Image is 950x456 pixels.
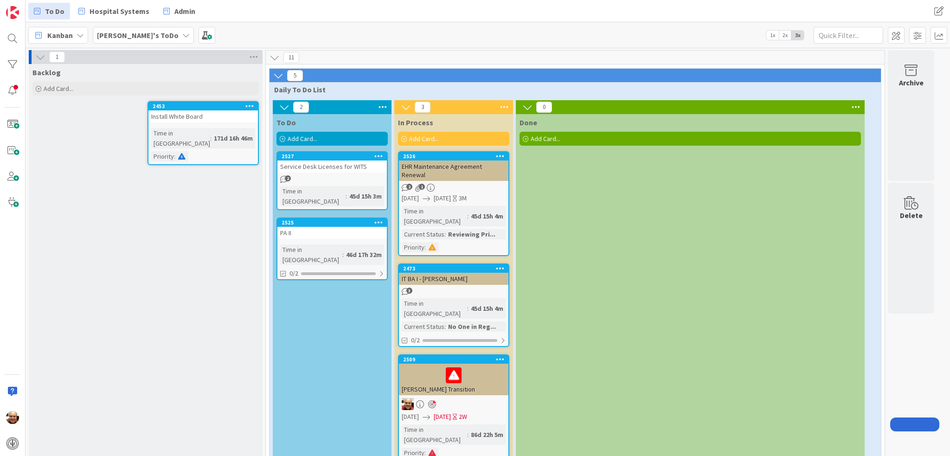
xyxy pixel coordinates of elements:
div: 2509 [403,356,508,363]
span: Daily To Do List [274,85,869,94]
div: 171d 16h 46m [212,133,255,143]
div: Time in [GEOGRAPHIC_DATA] [280,186,346,206]
img: avatar [6,437,19,450]
span: 1x [766,31,779,40]
div: Ed [399,398,508,410]
a: 2527Service Desk Licenses for WITSTime in [GEOGRAPHIC_DATA]:45d 15h 3m [276,151,388,210]
div: 3M [459,193,467,203]
div: Priority [151,151,174,161]
span: Hospital Systems [90,6,149,17]
div: 45d 15h 3m [347,191,384,201]
span: 11 [283,52,299,63]
div: Time in [GEOGRAPHIC_DATA] [402,206,467,226]
span: : [444,321,446,332]
span: : [346,191,347,201]
b: [PERSON_NAME]'s ToDo [97,31,179,40]
div: 2473IT BA I - [PERSON_NAME] [399,264,508,285]
div: 2526EHR Maintenance Agreement Renewal [399,152,508,181]
span: 2x [779,31,791,40]
span: In Process [398,118,433,127]
div: Current Status [402,229,444,239]
div: Priority [402,242,424,252]
span: [DATE] [402,193,419,203]
span: : [467,303,469,314]
div: 2473 [399,264,508,273]
span: 5 [287,70,303,81]
span: Kanban [47,30,73,41]
span: 3 [415,102,430,113]
div: Service Desk Licenses for WITS [277,161,387,173]
div: 2509 [399,355,508,364]
div: Archive [899,77,924,88]
span: 1 [49,51,65,63]
div: PA II [277,227,387,239]
div: [PERSON_NAME] Transition [399,364,508,395]
div: IT BA I - [PERSON_NAME] [399,273,508,285]
span: Add Card... [531,135,560,143]
span: 2 [285,175,291,181]
div: Time in [GEOGRAPHIC_DATA] [280,244,342,265]
a: 2526EHR Maintenance Agreement Renewal[DATE][DATE]3MTime in [GEOGRAPHIC_DATA]:45d 15h 4mCurrent St... [398,151,509,256]
span: : [467,211,469,221]
span: Backlog [32,68,61,77]
span: : [444,229,446,239]
a: Hospital Systems [73,3,155,19]
div: 2527 [282,153,387,160]
div: Install White Board [148,110,258,122]
div: 2526 [403,153,508,160]
span: 3 [406,288,412,294]
div: 2473 [403,265,508,272]
div: 2453 [153,103,258,109]
img: Ed [6,411,19,424]
div: 2525PA II [277,218,387,239]
div: 2527Service Desk Licenses for WITS [277,152,387,173]
div: 2525 [277,218,387,227]
span: 1 [419,184,425,190]
span: [DATE] [402,412,419,422]
div: 45d 15h 4m [469,211,506,221]
div: 2453 [148,102,258,110]
span: 2 [293,102,309,113]
span: : [210,133,212,143]
span: : [467,430,469,440]
div: Reviewing Pri... [446,229,498,239]
span: : [174,151,175,161]
a: 2525PA IITime in [GEOGRAPHIC_DATA]:46d 17h 32m0/2 [276,218,388,280]
div: Time in [GEOGRAPHIC_DATA] [402,424,467,445]
span: To Do [45,6,64,17]
span: : [424,242,426,252]
span: 0/2 [289,269,298,278]
div: Time in [GEOGRAPHIC_DATA] [151,128,210,148]
div: EHR Maintenance Agreement Renewal [399,161,508,181]
span: [DATE] [434,193,451,203]
img: Visit kanbanzone.com [6,6,19,19]
div: 2453Install White Board [148,102,258,122]
div: 2W [459,412,467,422]
div: Time in [GEOGRAPHIC_DATA] [402,298,467,319]
span: : [342,250,344,260]
span: Admin [174,6,195,17]
span: 2 [406,184,412,190]
a: To Do [28,3,70,19]
a: Admin [158,3,201,19]
a: 2473IT BA I - [PERSON_NAME]Time in [GEOGRAPHIC_DATA]:45d 15h 4mCurrent Status:No One in Reg...0/2 [398,263,509,347]
span: Add Card... [288,135,317,143]
div: Delete [900,210,923,221]
div: 46d 17h 32m [344,250,384,260]
span: Done [520,118,537,127]
div: No One in Reg... [446,321,498,332]
span: Add Card... [44,84,73,93]
div: Current Status [402,321,444,332]
span: [DATE] [434,412,451,422]
div: 86d 22h 5m [469,430,506,440]
span: To Do [276,118,296,127]
div: 45d 15h 4m [469,303,506,314]
div: 2525 [282,219,387,226]
a: 2453Install White BoardTime in [GEOGRAPHIC_DATA]:171d 16h 46mPriority: [148,101,259,165]
div: 2527 [277,152,387,161]
img: Ed [402,398,414,410]
span: Add Card... [409,135,439,143]
span: 0/2 [411,335,420,345]
div: 2509[PERSON_NAME] Transition [399,355,508,395]
span: 0 [536,102,552,113]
